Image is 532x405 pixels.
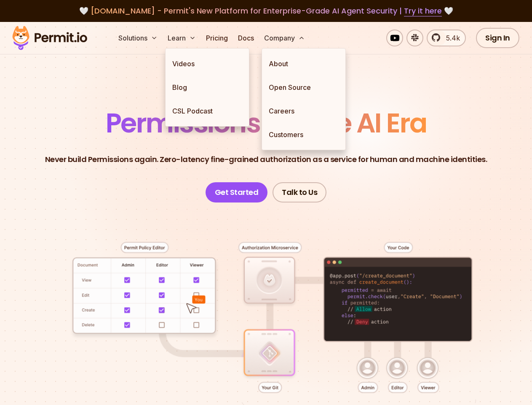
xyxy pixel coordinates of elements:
img: Permit logo [8,24,91,52]
span: Permissions for The AI Era [106,104,427,142]
p: Never build Permissions again. Zero-latency fine-grained authorization as a service for human and... [45,154,487,165]
a: Pricing [203,30,231,46]
div: 🤍 🤍 [20,5,512,17]
a: Talk to Us [273,182,326,202]
button: Solutions [115,30,161,46]
button: Company [261,30,308,46]
a: 5.4k [427,30,466,46]
a: Videos [166,52,249,76]
a: Open Source [262,76,345,99]
a: CSL Podcast [166,99,249,123]
a: Sign In [476,28,519,48]
a: Get Started [206,182,268,202]
span: [DOMAIN_NAME] - Permit's New Platform for Enterprise-Grade AI Agent Security | [91,5,442,16]
a: About [262,52,345,76]
a: Careers [262,99,345,123]
button: Learn [164,30,199,46]
a: Try it here [404,5,442,16]
span: 5.4k [441,33,460,43]
a: Docs [235,30,257,46]
a: Blog [166,76,249,99]
a: Customers [262,123,345,146]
